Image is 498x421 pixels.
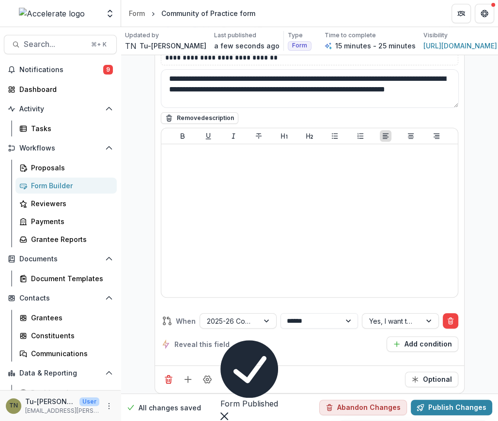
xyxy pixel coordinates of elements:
[329,130,341,142] button: Bullet List
[125,31,159,40] p: Updated by
[31,234,109,244] div: Grantee Reports
[4,35,117,54] button: Search...
[139,403,201,413] p: All changes saved
[451,4,471,23] button: Partners
[214,41,280,51] p: a few seconds ago
[19,8,85,19] img: Accelerate logo
[103,65,113,75] span: 9
[319,400,407,415] button: Abandon Changes
[25,406,99,415] p: [EMAIL_ADDRESS][PERSON_NAME][DOMAIN_NAME]
[16,271,117,286] a: Document Templates
[31,163,109,173] div: Proposals
[125,42,137,50] div: Tu-Quyen Nguyen
[475,4,494,23] button: Get Help
[129,8,145,18] div: Form
[125,6,259,20] nav: breadcrumb
[253,130,265,142] button: Strike
[335,41,416,51] p: 15 minutes - 25 minutes
[16,385,117,401] a: Dashboard
[19,105,101,113] span: Activity
[19,294,101,302] span: Contacts
[380,130,391,142] button: Align Left
[31,123,109,134] div: Tasks
[325,31,376,40] p: Time to complete
[16,160,117,176] a: Proposals
[16,346,117,361] a: Communications
[4,101,117,117] button: Open Activity
[161,8,255,18] div: Community of Practice form
[9,403,18,409] div: Tu-Quyen Nguyen
[279,130,290,142] button: Heading 1
[405,130,417,142] button: Align Center
[4,290,117,306] button: Open Contacts
[387,336,458,352] button: Add condition
[31,180,109,191] div: Form Builder
[16,310,117,326] a: Grantees
[355,130,366,142] button: Ordered List
[19,255,101,263] span: Documents
[125,6,149,20] a: Form
[24,40,85,49] span: Search...
[423,41,497,51] a: [URL][DOMAIN_NAME]
[103,400,115,412] button: More
[31,273,109,284] div: Document Templates
[177,130,188,142] button: Bold
[288,31,303,40] p: Type
[161,372,176,387] button: Delete field
[214,31,256,40] p: Last published
[19,369,101,377] span: Data & Reporting
[31,331,109,341] div: Constituents
[411,400,492,415] button: Publish Changes
[19,144,101,152] span: Workflows
[174,339,230,349] span: Reveal this field
[423,31,448,40] p: Visibility
[405,372,458,387] button: Required
[4,62,117,77] button: Notifications9
[16,213,117,229] a: Payments
[19,84,109,94] div: Dashboard
[228,130,239,142] button: Italicize
[304,130,315,142] button: Heading 2
[31,216,109,226] div: Payments
[4,140,117,156] button: Open Workflows
[16,195,117,211] a: Reviewers
[16,231,117,247] a: Grantee Reports
[4,365,117,381] button: Open Data & Reporting
[200,372,215,387] button: Field Settings
[4,251,117,267] button: Open Documents
[31,348,109,359] div: Communications
[16,328,117,344] a: Constituents
[16,120,117,136] a: Tasks
[31,313,109,323] div: Grantees
[31,388,109,398] div: Dashboard
[4,81,117,97] a: Dashboard
[292,42,307,49] span: Form
[25,396,76,406] p: Tu-[PERSON_NAME]
[103,4,117,23] button: Open entity switcher
[443,313,458,329] button: Delete condition
[31,198,109,209] div: Reviewers
[202,130,214,142] button: Underline
[16,178,117,194] a: Form Builder
[180,372,196,387] button: Add field
[161,112,238,124] button: Removedescription
[79,397,99,406] p: User
[140,41,206,51] p: Tu-[PERSON_NAME]
[176,316,196,326] span: When
[431,130,442,142] button: Align Right
[19,66,103,74] span: Notifications
[89,39,109,50] div: ⌘ + K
